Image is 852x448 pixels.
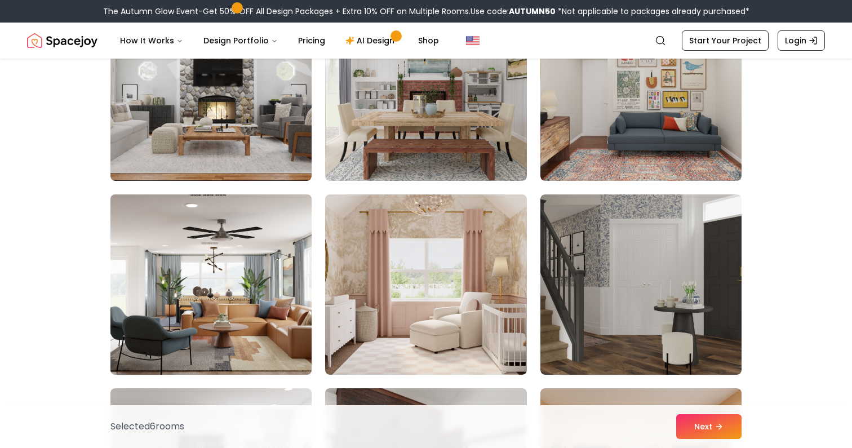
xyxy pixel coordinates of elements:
a: Start Your Project [682,30,769,51]
nav: Main [111,29,448,52]
a: Login [778,30,825,51]
button: How It Works [111,29,192,52]
img: Room room-79 [110,1,312,181]
a: AI Design [336,29,407,52]
img: Room room-81 [540,1,742,181]
b: AUTUMN50 [509,6,556,17]
div: The Autumn Glow Event-Get 50% OFF All Design Packages + Extra 10% OFF on Multiple Rooms. [103,6,749,17]
img: Room room-84 [540,194,742,375]
nav: Global [27,23,825,59]
img: United States [466,34,480,47]
button: Next [676,414,742,439]
a: Pricing [289,29,334,52]
img: Room room-82 [105,190,317,379]
a: Shop [409,29,448,52]
img: Room room-80 [325,1,526,181]
img: Spacejoy Logo [27,29,97,52]
img: Room room-83 [325,194,526,375]
a: Spacejoy [27,29,97,52]
p: Selected 6 room s [110,420,184,433]
span: *Not applicable to packages already purchased* [556,6,749,17]
span: Use code: [471,6,556,17]
button: Design Portfolio [194,29,287,52]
